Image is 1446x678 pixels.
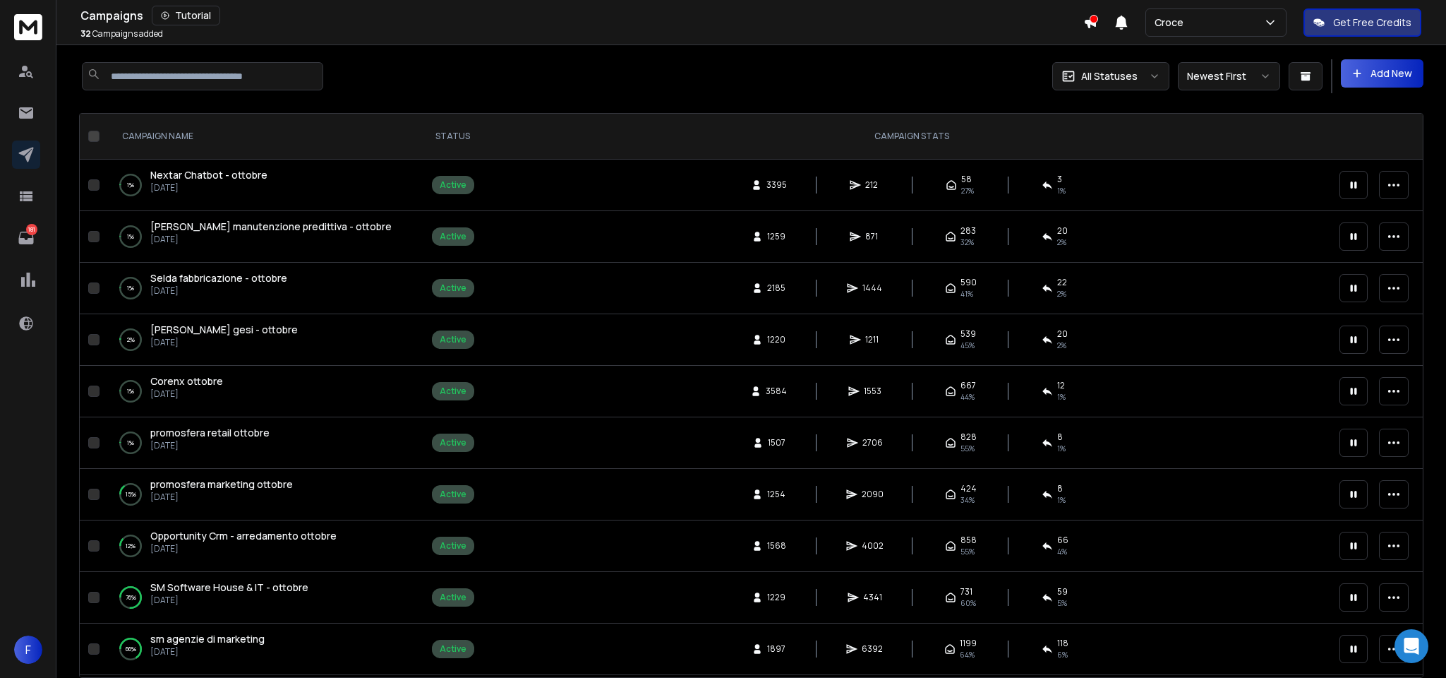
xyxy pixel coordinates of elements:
button: Newest First [1178,62,1280,90]
span: 59 [1057,586,1068,597]
p: Croce [1155,16,1189,30]
span: 871 [865,231,879,242]
p: Get Free Credits [1333,16,1411,30]
span: 8 [1057,432,1063,443]
p: 2 % [127,333,135,347]
span: 6 % [1057,649,1068,660]
th: STATUS [413,114,493,160]
a: Corenx ottobre [150,374,223,388]
span: 6392 [862,643,883,655]
span: 4002 [862,540,884,552]
div: Active [440,179,466,191]
span: 1553 [864,386,881,397]
p: [DATE] [150,234,392,245]
a: Opportunity Crm - arredamento ottobre [150,529,337,543]
span: 1229 [767,592,785,603]
div: Active [440,643,466,655]
a: [PERSON_NAME] gesi - ottobre [150,323,298,337]
button: Tutorial [152,6,220,25]
span: 3 [1057,174,1062,185]
span: 2 % [1057,288,1066,299]
td: 2%[PERSON_NAME] gesi - ottobre[DATE] [105,314,413,366]
span: 1259 [767,231,785,242]
p: 1 % [127,281,134,295]
span: 55 % [960,443,975,454]
span: 2 % [1057,340,1066,351]
span: 1 % [1057,185,1066,196]
div: Active [440,592,466,603]
span: 1444 [862,282,882,294]
p: [DATE] [150,646,265,658]
span: 60 % [960,597,976,609]
p: [DATE] [150,388,223,400]
div: Active [440,540,466,552]
p: 66 % [126,642,136,656]
p: [DATE] [150,595,308,606]
span: 1 % [1057,443,1066,454]
span: 27 % [961,185,974,196]
span: 2185 [767,282,785,294]
span: 118 [1057,638,1068,649]
span: 2706 [862,437,883,448]
span: 1199 [960,638,977,649]
span: 8 [1057,483,1063,494]
p: [DATE] [150,182,267,194]
p: [DATE] [150,285,287,297]
button: F [14,636,42,664]
span: 3395 [766,179,787,191]
p: 1 % [127,436,134,450]
div: Active [440,489,466,500]
span: 32 [80,28,91,40]
span: 858 [960,535,977,546]
span: 539 [960,328,976,340]
a: sm agenzie di marketing [150,632,265,646]
span: 12 [1057,380,1065,391]
span: [PERSON_NAME] gesi - ottobre [150,323,298,336]
button: Get Free Credits [1303,8,1421,37]
a: promosfera retail ottobre [150,426,270,440]
a: 181 [12,224,40,252]
span: 828 [960,432,977,443]
span: 1220 [767,334,785,345]
p: 15 % [126,487,136,501]
span: 66 [1057,535,1068,546]
span: Selda fabbricazione - ottobre [150,271,287,285]
p: 76 % [126,590,136,605]
div: Open Intercom Messenger [1394,629,1428,663]
span: promosfera retail ottobre [150,426,270,439]
span: 45 % [960,340,975,351]
th: CAMPAIGN NAME [105,114,413,160]
p: [DATE] [150,440,270,451]
a: Nextar Chatbot - ottobre [150,168,267,182]
p: 1 % [127,384,134,398]
span: 3584 [766,386,787,397]
span: 4 % [1057,546,1067,557]
span: 20 [1057,328,1068,340]
span: 1 % [1057,391,1066,403]
span: 22 [1057,277,1067,288]
p: 1 % [127,230,134,244]
a: promosfera marketing ottobre [150,477,293,492]
button: Add New [1341,59,1423,88]
span: [PERSON_NAME] manutenzione predittiva - ottobre [150,220,392,233]
a: SM Software House & IT - ottobre [150,581,308,595]
td: 12%Opportunity Crm - arredamento ottobre[DATE] [105,521,413,572]
p: [DATE] [150,492,293,503]
span: 667 [960,380,976,391]
span: 1568 [767,540,786,552]
span: 212 [865,179,879,191]
span: 283 [960,225,976,237]
td: 66%sm agenzie di marketing[DATE] [105,624,413,675]
span: 20 [1057,225,1068,237]
td: 1%Selda fabbricazione - ottobre[DATE] [105,263,413,314]
span: 1211 [865,334,879,345]
span: 1254 [767,489,785,500]
a: [PERSON_NAME] manutenzione predittiva - ottobre [150,220,392,234]
div: Campaigns [80,6,1083,25]
span: Nextar Chatbot - ottobre [150,168,267,182]
span: 4341 [863,592,882,603]
span: 2090 [862,489,884,500]
div: Active [440,282,466,294]
span: 34 % [960,494,975,506]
